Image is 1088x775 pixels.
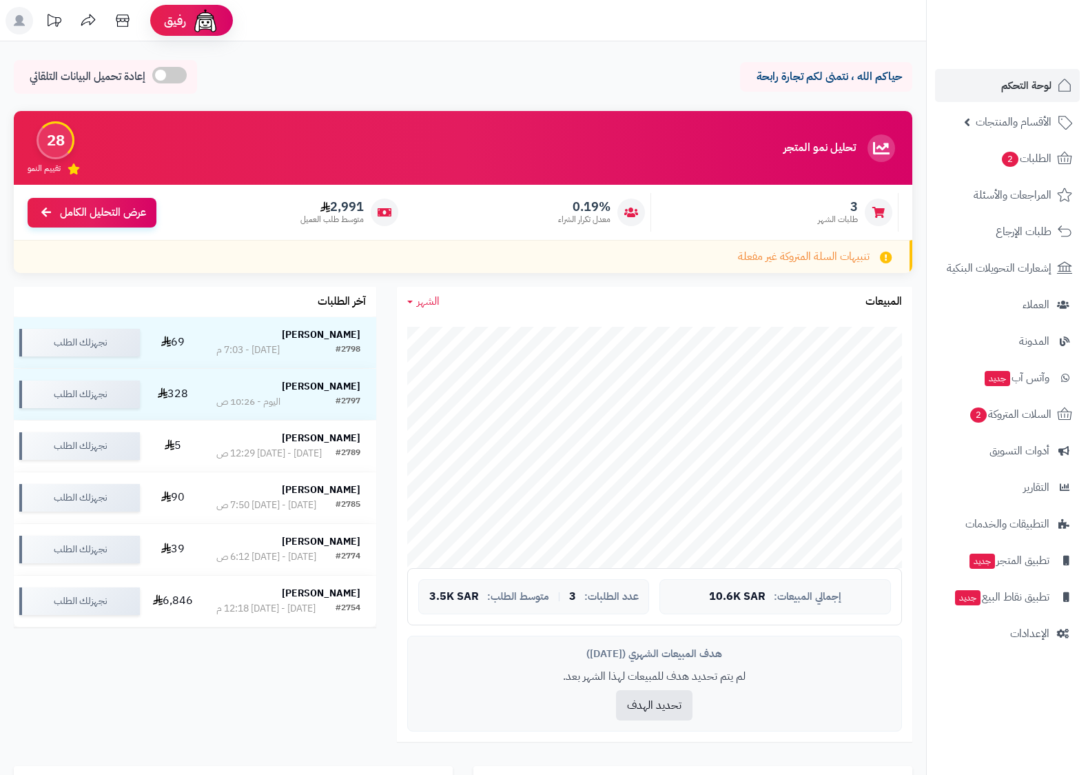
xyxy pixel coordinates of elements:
span: 2 [969,407,987,423]
span: جديد [955,590,981,605]
a: الطلبات2 [935,142,1080,175]
span: الإعدادات [1010,624,1049,643]
h3: آخر الطلبات [318,296,366,308]
span: السلات المتروكة [969,405,1051,424]
span: تقييم النمو [28,163,61,174]
td: 328 [145,369,201,420]
td: 6,846 [145,576,201,627]
div: #2754 [336,602,360,616]
span: جديد [985,371,1010,386]
a: عرض التحليل الكامل [28,198,156,228]
span: معدل تكرار الشراء [558,214,610,225]
div: #2774 [336,550,360,564]
div: هدف المبيعات الشهري ([DATE]) [418,647,891,661]
span: إجمالي المبيعات: [774,591,841,603]
span: التقارير [1023,478,1049,497]
span: متوسط الطلب: [487,591,549,603]
div: #2785 [336,499,360,512]
span: العملاء [1023,295,1049,314]
span: طلبات الإرجاع [996,222,1051,241]
span: المراجعات والأسئلة [974,185,1051,205]
strong: [PERSON_NAME] [282,379,360,394]
span: تطبيق نقاط البيع [954,587,1049,607]
span: وآتس آب [983,368,1049,387]
td: 90 [145,472,201,523]
a: طلبات الإرجاع [935,215,1080,248]
a: المدونة [935,325,1080,358]
strong: [PERSON_NAME] [282,328,360,342]
div: نجهزلك الطلب [19,329,140,356]
div: نجهزلك الطلب [19,432,140,460]
h3: تحليل نمو المتجر [783,142,856,154]
p: لم يتم تحديد هدف للمبيعات لهذا الشهر بعد. [418,669,891,685]
span: لوحة التحكم [1001,76,1051,95]
div: نجهزلك الطلب [19,587,140,615]
span: رفيق [164,12,186,29]
div: #2797 [336,395,360,409]
span: عرض التحليل الكامل [60,205,146,221]
span: 2 [1001,151,1018,167]
span: جديد [969,554,995,569]
strong: [PERSON_NAME] [282,431,360,445]
button: تحديد الهدف [616,690,692,721]
span: إعادة تحميل البيانات التلقائي [30,69,145,85]
span: أدوات التسويق [989,441,1049,461]
div: #2798 [336,343,360,357]
span: 3.5K SAR [429,591,479,603]
div: نجهزلك الطلب [19,381,140,408]
a: لوحة التحكم [935,69,1080,102]
div: نجهزلك الطلب [19,536,140,563]
span: تنبيهات السلة المتروكة غير مفعلة [738,249,870,265]
td: 5 [145,421,201,472]
a: الشهر [407,294,440,310]
span: طلبات الشهر [818,214,858,225]
span: الطلبات [1000,149,1051,168]
a: تحديثات المنصة [37,7,71,38]
a: العملاء [935,288,1080,321]
span: التطبيقات والخدمات [965,514,1049,534]
p: حياكم الله ، نتمنى لكم تجارة رابحة [750,69,902,85]
a: تطبيق نقاط البيعجديد [935,581,1080,614]
span: 3 [818,199,858,214]
span: الشهر [417,293,440,310]
a: وآتس آبجديد [935,361,1080,394]
div: اليوم - 10:26 ص [216,395,280,409]
div: نجهزلك الطلب [19,484,140,512]
strong: [PERSON_NAME] [282,483,360,497]
span: الأقسام والمنتجات [976,112,1051,132]
strong: [PERSON_NAME] [282,534,360,549]
td: 39 [145,524,201,575]
div: #2789 [336,447,360,461]
div: [DATE] - 7:03 م [216,343,280,357]
a: تطبيق المتجرجديد [935,544,1080,577]
span: 3 [569,591,576,603]
span: متوسط طلب العميل [300,214,364,225]
span: 0.19% [558,199,610,214]
div: [DATE] - [DATE] 12:18 م [216,602,316,616]
img: ai-face.png [192,7,219,34]
span: إشعارات التحويلات البنكية [947,259,1051,278]
div: [DATE] - [DATE] 7:50 ص [216,499,316,512]
span: 10.6K SAR [709,591,766,603]
strong: [PERSON_NAME] [282,586,360,601]
span: المدونة [1019,332,1049,351]
div: [DATE] - [DATE] 6:12 ص [216,550,316,564]
span: | [557,592,561,602]
div: [DATE] - [DATE] 12:29 ص [216,447,322,461]
a: السلات المتروكة2 [935,398,1080,431]
span: عدد الطلبات: [584,591,639,603]
span: تطبيق المتجر [968,551,1049,570]
h3: المبيعات [865,296,902,308]
a: إشعارات التحويلات البنكية [935,252,1080,285]
img: logo-2.png [994,10,1075,39]
a: التطبيقات والخدمات [935,507,1080,541]
a: الإعدادات [935,617,1080,650]
td: 69 [145,317,201,368]
a: المراجعات والأسئلة [935,179,1080,212]
span: 2,991 [300,199,364,214]
a: التقارير [935,471,1080,504]
a: أدوات التسويق [935,434,1080,467]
